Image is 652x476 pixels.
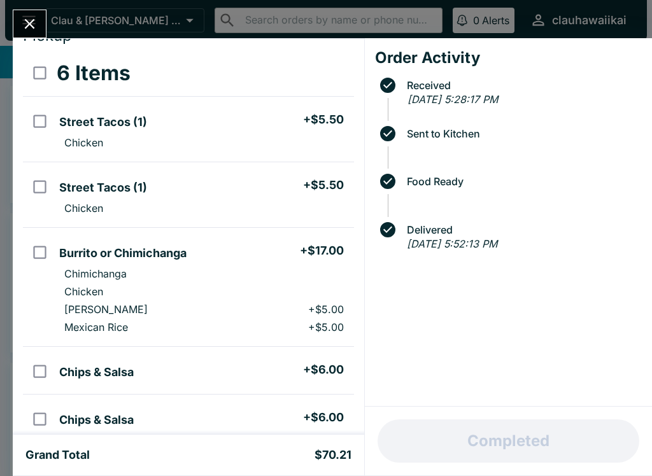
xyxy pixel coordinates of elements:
p: + $5.00 [308,303,344,316]
p: Chicken [64,202,103,214]
p: Chicken [64,285,103,298]
em: [DATE] 5:28:17 PM [407,93,498,106]
h5: Street Tacos (1) [59,115,147,130]
h5: + $6.00 [303,410,344,425]
p: Chicken [64,136,103,149]
span: Sent to Kitchen [400,128,642,139]
span: Delivered [400,224,642,235]
h5: Burrito or Chimichanga [59,246,187,261]
h5: Street Tacos (1) [59,180,147,195]
h5: $70.21 [315,447,351,463]
button: Close [13,10,46,38]
h5: Chips & Salsa [59,412,134,428]
span: Received [400,80,642,91]
p: + $5.00 [308,321,344,333]
span: Food Ready [400,176,642,187]
h5: Chips & Salsa [59,365,134,380]
h5: Grand Total [25,447,90,463]
p: [PERSON_NAME] [64,303,148,316]
p: Chimichanga [64,267,127,280]
p: Mexican Rice [64,321,128,333]
h5: + $17.00 [300,243,344,258]
h5: + $5.50 [303,178,344,193]
h4: Order Activity [375,48,642,67]
em: [DATE] 5:52:13 PM [407,237,497,250]
h5: + $6.00 [303,362,344,377]
h5: + $5.50 [303,112,344,127]
h3: 6 Items [57,60,131,86]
